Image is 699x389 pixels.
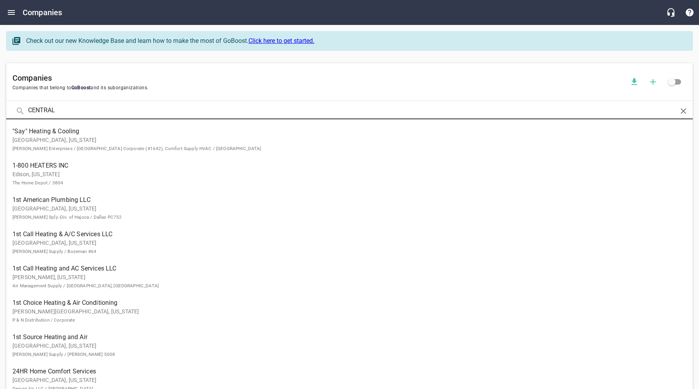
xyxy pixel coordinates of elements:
[662,72,681,91] span: Click to view all companies
[12,72,625,84] h6: Companies
[12,239,674,255] p: [GEOGRAPHIC_DATA], [US_STATE]
[12,367,674,376] span: 24HR Home Comfort Services
[6,328,693,362] a: 1st Source Heating and Air[GEOGRAPHIC_DATA], [US_STATE][PERSON_NAME] Supply / [PERSON_NAME] 5008
[6,260,693,294] a: 1st Call Heating and AC Services LLC[PERSON_NAME], [US_STATE]Air Management Supply / [GEOGRAPHIC_...
[662,3,680,22] button: Live Chat
[23,6,62,19] h6: Companies
[12,317,75,323] small: P & N Distribution / Corporate
[6,294,693,328] a: 1st Choice Heating & Air Conditioning[PERSON_NAME][GEOGRAPHIC_DATA], [US_STATE]P & N Distribution...
[12,161,674,170] span: 1-800 HEATERS INC
[6,225,693,260] a: 1st Call Heating & A/C Services LLC[GEOGRAPHIC_DATA], [US_STATE][PERSON_NAME] Supply / Bozeman #64
[12,146,261,151] small: [PERSON_NAME] Enterprises / [GEOGRAPHIC_DATA] Corporate (#1642), Comfort Supply HVAC / [GEOGRAPHI...
[6,122,693,157] a: "Say" Heating & Cooling[GEOGRAPHIC_DATA], [US_STATE][PERSON_NAME] Enterprises / [GEOGRAPHIC_DATA]...
[12,332,674,342] span: 1st Source Heating and Air
[12,273,674,290] p: [PERSON_NAME], [US_STATE]
[12,283,159,288] small: Air Management Supply / [GEOGRAPHIC_DATA], [GEOGRAPHIC_DATA]
[12,352,115,357] small: [PERSON_NAME] Supply / [PERSON_NAME] 5008
[625,72,644,91] button: Download companies
[12,308,674,324] p: [PERSON_NAME][GEOGRAPHIC_DATA], [US_STATE]
[12,214,122,220] small: [PERSON_NAME] Sply.-Div. of Hajoca / Dallas PC752
[680,3,699,22] button: Support Portal
[28,103,671,119] input: Search Companies...
[248,37,314,44] a: Click here to get started.
[12,170,674,187] p: Edison, [US_STATE]
[12,127,674,136] span: "Say" Heating & Cooling
[12,298,674,308] span: 1st Choice Heating & Air Conditioning
[12,136,674,152] p: [GEOGRAPHIC_DATA], [US_STATE]
[12,180,63,186] small: The Home Depot / 3804
[12,230,674,239] span: 1st Call Heating & A/C Services LLC
[12,84,625,92] span: Companies that belong to and its suborganizations.
[12,205,674,221] p: [GEOGRAPHIC_DATA], [US_STATE]
[12,264,674,273] span: 1st Call Heating and AC Services LLC
[26,36,685,46] div: Check out our new Knowledge Base and learn how to make the most of GoBoost.
[644,72,662,91] button: Add a new company
[6,191,693,225] a: 1st American Plumbing LLC[GEOGRAPHIC_DATA], [US_STATE][PERSON_NAME] Sply.-Div. of Hajoca / Dallas...
[12,195,674,205] span: 1st American Plumbing LLC
[2,3,21,22] button: Open drawer
[6,157,693,191] a: 1-800 HEATERS INCEdison, [US_STATE]The Home Depot / 3804
[12,249,96,254] small: [PERSON_NAME] Supply / Bozeman #64
[71,85,91,90] span: GoBoost
[12,342,674,358] p: [GEOGRAPHIC_DATA], [US_STATE]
